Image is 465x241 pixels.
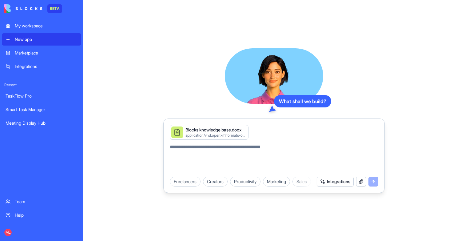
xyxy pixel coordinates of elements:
div: Help [15,212,77,218]
div: What shall we build? [274,95,331,107]
a: Smart Task Manager [2,103,81,116]
a: Integrations [2,60,81,73]
a: BETA [4,4,62,13]
div: Team [15,199,77,205]
div: Creators [203,177,228,187]
a: Team [2,195,81,208]
div: Marketplace [15,50,77,56]
a: My workspace [2,20,81,32]
div: Blocks knowledge base.docx [185,127,246,133]
div: Marketing [263,177,290,187]
div: Smart Task Manager [6,106,77,113]
a: New app [2,33,81,46]
div: BETA [47,4,62,13]
div: My workspace [15,23,77,29]
div: Meeting Display Hub [6,120,77,126]
a: Marketplace [2,47,81,59]
div: Sales [292,177,311,187]
div: Productivity [230,177,260,187]
div: Integrations [15,63,77,70]
div: TaskFlow Pro [6,93,77,99]
div: New app [15,36,77,42]
span: ML [4,229,12,236]
div: application/vnd.openxmlformats-officedocument.wordprocessingml.document [185,133,246,138]
span: Recent [2,82,81,87]
button: Integrations [317,177,354,187]
img: logo [4,4,42,13]
a: Meeting Display Hub [2,117,81,129]
a: Help [2,209,81,221]
div: Freelancers [170,177,201,187]
a: TaskFlow Pro [2,90,81,102]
